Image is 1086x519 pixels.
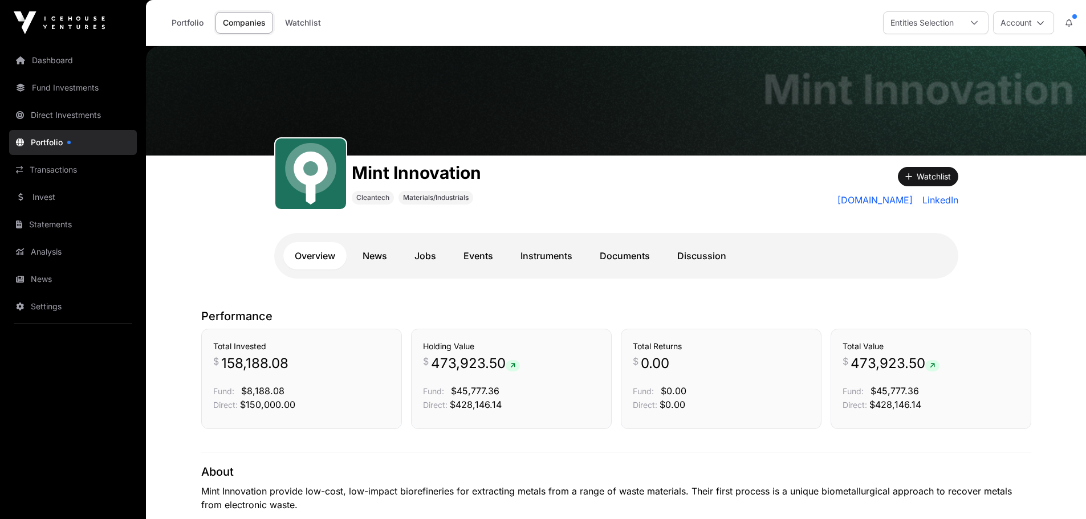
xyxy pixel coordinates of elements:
[509,242,584,269] a: Instruments
[633,341,810,352] h3: Total Returns
[283,242,347,269] a: Overview
[403,193,469,202] span: Materials/Industrials
[9,103,137,128] a: Direct Investments
[213,386,234,396] span: Fund:
[240,399,295,410] span: $150,000.00
[1029,464,1086,519] iframe: Chat Widget
[351,242,398,269] a: News
[843,400,867,410] span: Direct:
[201,484,1031,512] p: Mint Innovation provide low-cost, low-impact biorefineries for extracting metals from a range of ...
[871,385,919,397] span: $45,777.36
[843,386,864,396] span: Fund:
[221,354,288,373] span: 158,188.08
[213,400,238,410] span: Direct:
[278,12,328,34] a: Watchlist
[9,267,137,292] a: News
[837,193,913,207] a: [DOMAIN_NAME]
[356,193,389,202] span: Cleantech
[843,341,1019,352] h3: Total Value
[201,464,1031,480] p: About
[9,130,137,155] a: Portfolio
[633,354,638,368] span: $
[146,46,1086,156] img: Mint Innovation
[9,185,137,210] a: Invest
[280,143,341,205] img: Mint.svg
[450,399,502,410] span: $428,146.14
[9,48,137,73] a: Dashboard
[661,385,686,397] span: $0.00
[215,12,273,34] a: Companies
[843,354,848,368] span: $
[201,308,1031,324] p: Performance
[9,239,137,264] a: Analysis
[993,11,1054,34] button: Account
[283,242,949,269] nav: Tabs
[423,386,444,396] span: Fund:
[633,400,657,410] span: Direct:
[869,399,921,410] span: $428,146.14
[452,242,505,269] a: Events
[403,242,448,269] a: Jobs
[352,162,481,183] h1: Mint Innovation
[423,341,600,352] h3: Holding Value
[423,400,448,410] span: Direct:
[851,354,939,373] span: 473,923.50
[884,12,961,34] div: Entities Selection
[633,386,654,396] span: Fund:
[9,212,137,237] a: Statements
[660,399,685,410] span: $0.00
[213,341,390,352] h3: Total Invested
[213,354,219,368] span: $
[898,167,958,186] button: Watchlist
[431,354,520,373] span: 473,923.50
[918,193,958,207] a: LinkedIn
[9,157,137,182] a: Transactions
[9,294,137,319] a: Settings
[423,354,429,368] span: $
[9,75,137,100] a: Fund Investments
[164,12,211,34] a: Portfolio
[666,242,738,269] a: Discussion
[14,11,105,34] img: Icehouse Ventures Logo
[451,385,499,397] span: $45,777.36
[241,385,284,397] span: $8,188.08
[588,242,661,269] a: Documents
[641,354,669,373] span: 0.00
[763,69,1075,110] h1: Mint Innovation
